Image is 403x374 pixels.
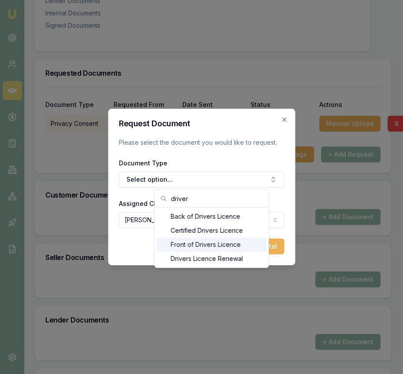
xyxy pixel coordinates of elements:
[171,190,263,207] input: Search...
[119,200,167,207] label: Assigned Client
[157,252,267,266] div: Drivers Licence Renewal
[119,120,284,128] h2: Request Document
[157,209,267,224] div: Back of Drivers Licence
[119,138,284,147] p: Please select the document you would like to request.
[157,224,267,238] div: Certified Drivers Licence
[155,208,269,268] div: Search...
[119,159,167,167] label: Document Type
[157,238,267,252] div: Front of Drivers Licence
[119,172,284,187] button: Select option...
